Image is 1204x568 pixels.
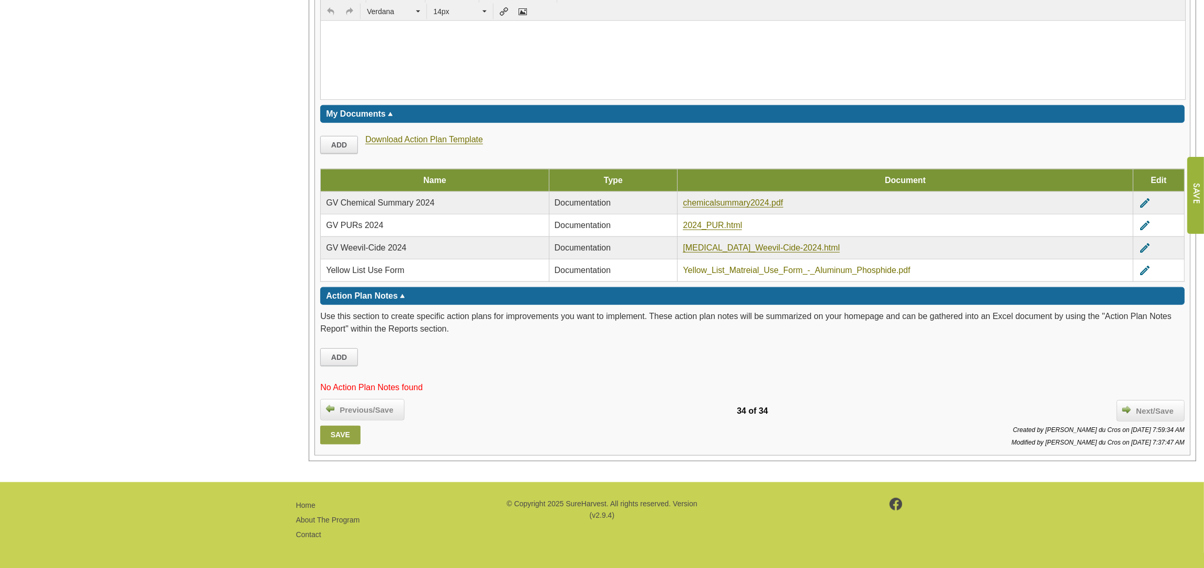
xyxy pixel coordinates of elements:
[683,198,783,208] a: chemicalsummary2024.pdf
[890,498,903,510] img: footer-facebook.png
[683,243,840,253] a: [MEDICAL_DATA]_Weevil-Cide-2024.html
[320,310,1185,340] div: Use this section to create specific action plans for improvements you want to implement. These ac...
[1139,197,1151,209] i: edit
[367,6,414,17] span: Verdana
[334,404,399,416] span: Previous/Save
[1139,264,1151,277] i: edit
[400,294,405,298] img: sort_arrow_up.gif
[1011,426,1185,446] span: Created by [PERSON_NAME] du Cros on [DATE] 7:59:34 AM Modified by [PERSON_NAME] du Cros on [DATE]...
[320,399,404,421] a: Previous/Save
[555,221,611,230] span: Documentation
[1139,243,1151,252] a: edit
[341,4,358,19] div: Redo
[429,4,491,19] div: Font Sizes
[320,383,423,392] span: No Action Plan Notes found
[1133,169,1185,191] td: Edit
[495,4,513,19] div: Insert/edit link
[1122,405,1131,414] img: arrow_right.png
[320,426,360,445] a: Save
[321,169,549,191] td: Name
[326,404,334,413] img: arrow_left.png
[362,4,425,19] div: Font Family
[1139,198,1151,207] a: edit
[683,266,910,275] a: Yellow_List_Matreial_Use_Form_-_Aluminum_Phosphide.pdf
[1139,266,1151,275] a: edit
[321,21,1185,99] iframe: Rich Text Area. Press ALT-F9 for menu. Press ALT-F10 for toolbar. Press ALT-0 for help
[1139,219,1151,232] i: edit
[296,501,316,509] a: Home
[326,198,434,207] span: GV Chemical Summary 2024
[555,266,611,275] span: Documentation
[1131,405,1179,417] span: Next/Save
[555,243,611,252] span: Documentation
[320,348,358,366] a: Add
[514,4,532,19] div: Insert/edit image
[388,112,393,116] img: sort_arrow_up.gif
[737,406,768,415] span: 34 of 34
[433,6,480,17] span: 14px
[322,4,340,19] div: Undo
[555,198,611,207] span: Documentation
[505,498,699,521] p: © Copyright 2025 SureHarvest. All rights reserved. Version (v2.9.4)
[326,243,407,252] span: GV Weevil-Cide 2024
[320,136,358,154] a: Add
[1117,400,1185,422] a: Next/Save
[326,291,398,300] span: Action Plan Notes
[326,221,383,230] span: GV PURs 2024
[365,135,483,144] a: Download Action Plan Template
[549,169,678,191] td: Type
[296,516,360,524] a: About The Program
[1139,221,1151,230] a: edit
[296,530,321,539] a: Contact
[683,221,742,230] a: 2024_PUR.html
[1139,242,1151,254] i: edit
[1187,157,1204,234] input: Submit
[320,287,1185,305] div: Click to toggle action plan notes information
[326,109,386,118] span: My Documents
[326,266,404,275] span: Yellow List Use Form
[678,169,1133,191] td: Document
[320,105,1185,123] div: Click to toggle my documents information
